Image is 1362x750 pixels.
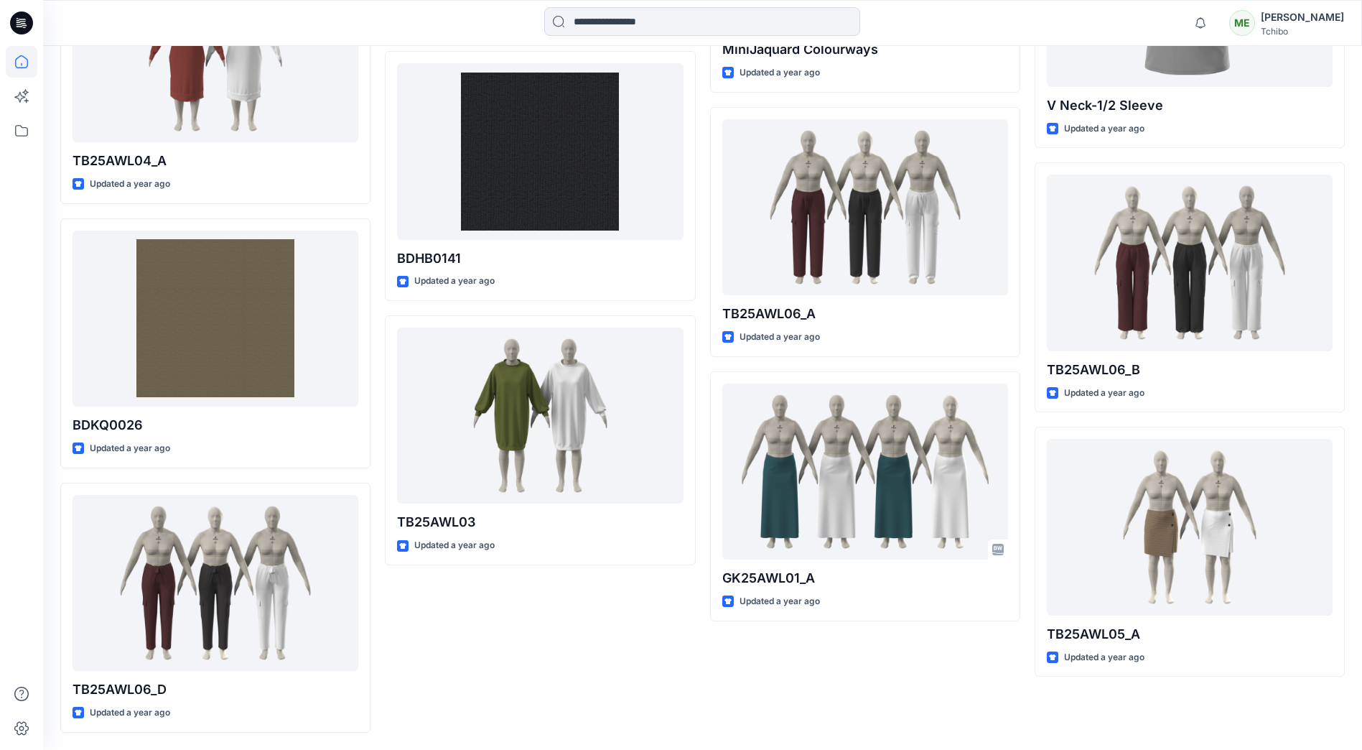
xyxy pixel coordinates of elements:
div: [PERSON_NAME] [1261,9,1344,26]
p: TB25AWL06_D [73,680,358,700]
p: BDKQ0026 [73,415,358,435]
p: Updated a year ago [90,705,170,721]
a: TB25AWL06_D [73,495,358,671]
a: TB25AWL05_A [1047,439,1333,615]
a: GK25AWL01_A [722,384,1008,560]
p: Updated a year ago [1064,121,1144,136]
p: TB25AWL03 [397,512,683,532]
p: Updated a year ago [1064,650,1144,665]
div: ME [1229,10,1255,36]
p: TB25AWL04_A [73,151,358,171]
p: Updated a year ago [414,538,495,553]
p: MiniJaquard Colourways [722,40,1008,60]
p: Updated a year ago [90,441,170,456]
a: TB25AWL06_B [1047,175,1333,351]
p: GK25AWL01_A [722,568,1008,588]
p: Updated a year ago [740,594,820,609]
a: BDHB0141 [397,63,683,239]
p: Updated a year ago [740,330,820,345]
a: TB25AWL06_A [722,119,1008,295]
p: BDHB0141 [397,249,683,269]
a: TB25AWL03 [397,328,683,504]
p: TB25AWL06_B [1047,360,1333,380]
p: V Neck-1/2 Sleeve [1047,96,1333,116]
p: Updated a year ago [740,65,820,80]
p: Updated a year ago [1064,386,1144,401]
p: Updated a year ago [90,177,170,192]
div: Tchibo [1261,26,1344,37]
p: Updated a year ago [414,274,495,289]
p: TB25AWL06_A [722,304,1008,324]
a: BDKQ0026 [73,231,358,407]
p: TB25AWL05_A [1047,624,1333,644]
